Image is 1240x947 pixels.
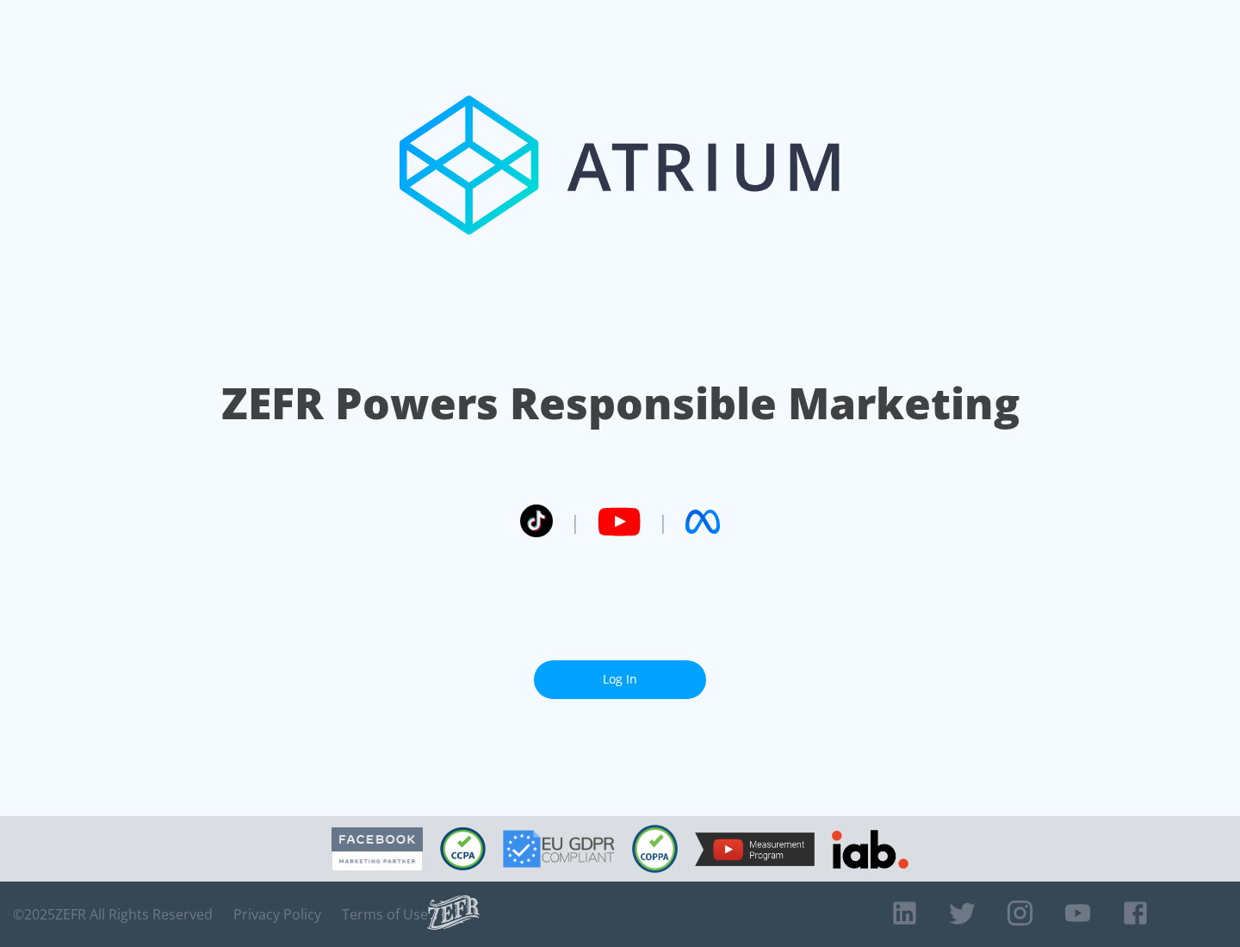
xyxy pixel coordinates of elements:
img: IAB [832,830,908,869]
h1: ZEFR Powers Responsible Marketing [221,374,1020,433]
img: GDPR Compliant [503,830,615,868]
img: YouTube Measurement Program [695,832,815,866]
a: Terms of Use [342,906,428,923]
a: Log In [534,660,706,699]
span: | [570,509,580,535]
img: COPPA Compliant [632,825,678,873]
span: | [658,509,668,535]
img: CCPA Compliant [440,827,486,870]
span: © 2025 ZEFR All Rights Reserved [13,906,213,923]
img: Facebook Marketing Partner [332,827,423,871]
a: Privacy Policy [233,906,321,923]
